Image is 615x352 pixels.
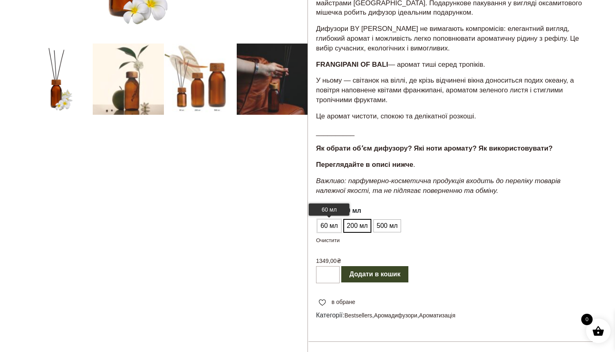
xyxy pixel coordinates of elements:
ul: Об'єм [316,218,408,234]
a: Ароматизація [419,312,455,319]
a: Bestsellers [345,312,372,319]
input: Кількість товару [316,266,340,283]
li: 500 мл [374,220,400,232]
strong: Як обрати обʼєм дифузору? Які ноти аромату? Як використовувати? [316,144,553,152]
a: Очистити [316,237,340,243]
p: Дифузори BY [PERSON_NAME] не вимагають компромісів: елегантний вигляд, глибокий аромат і можливіс... [316,24,587,53]
span: ₴ [337,258,341,264]
a: Аромадифузори [374,312,417,319]
label: Об'єм [317,204,334,217]
em: Важливо: парфумерно-косметична продукція входить до переліку товарів належної якості, та не підля... [316,177,560,195]
p: — аромат тиші серед тропіків. [316,60,587,70]
button: Додати в кошик [341,266,408,282]
img: unfavourite.svg [319,300,326,306]
p: . [316,160,587,170]
span: 60 мл [318,219,340,232]
span: 200 мл [345,219,370,232]
li: 60 мл [318,220,341,232]
p: __________ [316,128,587,138]
span: в обране [331,298,355,306]
span: : 200 мл [336,204,361,217]
strong: Переглядайте в описі нижче [316,161,413,168]
li: 200 мл [344,220,371,232]
span: Категорії: , , [316,310,587,320]
a: в обране [316,298,358,306]
p: Це аромат чистоти, спокою та делікатної розкоші. [316,112,587,121]
bdi: 1349,00 [316,258,341,264]
span: 500 мл [375,219,399,232]
strong: FRANGIPANI OF BALI [316,61,388,68]
p: У ньому — світанок на віллі, де крізь відчинені вікна доноситься подих океану, а повітря наповнен... [316,76,587,105]
span: 0 [581,314,593,325]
